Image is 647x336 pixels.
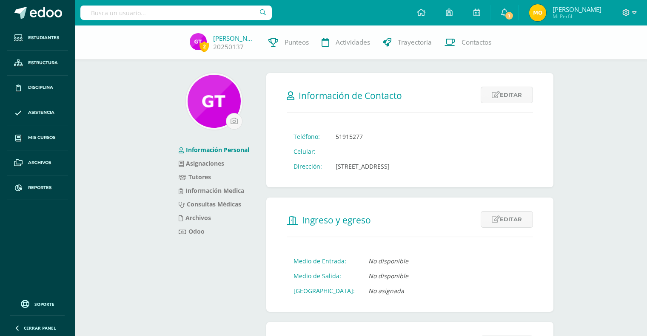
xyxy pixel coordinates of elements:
a: Editar [481,211,533,228]
span: Trayectoria [398,38,432,47]
span: Contactos [462,38,491,47]
a: Disciplina [7,76,68,101]
span: 1 [504,11,514,20]
a: Punteos [262,25,315,59]
span: [PERSON_NAME] [553,5,601,14]
a: Editar [481,87,533,103]
td: 51915277 [329,129,396,144]
i: No disponible [368,257,408,265]
img: 1f106b6e7afca4fe1a88845eafc4bcfc.png [529,4,546,21]
a: Soporte [10,298,65,309]
i: No disponible [368,272,408,280]
img: 34860f185745b64d97783df6257e9c8f.png [190,33,207,50]
a: Mis cursos [7,125,68,150]
span: Asistencia [28,109,54,116]
td: Teléfono: [287,129,329,144]
a: Información Medica [179,186,244,195]
a: [PERSON_NAME] [213,34,256,42]
a: Estudiantes [7,25,68,51]
span: Cerrar panel [24,325,56,331]
a: Reportes [7,175,68,200]
span: Estudiantes [28,34,59,41]
span: Estructura [28,59,58,66]
td: Medio de Salida: [287,268,362,283]
a: Contactos [438,25,498,59]
span: Reportes [28,184,51,191]
td: [GEOGRAPHIC_DATA]: [287,283,362,298]
span: Disciplina [28,84,53,91]
a: Trayectoria [376,25,438,59]
a: Estructura [7,51,68,76]
a: Archivos [7,150,68,175]
a: Consultas Médicas [179,200,241,208]
td: Celular: [287,144,329,159]
span: 2 [200,41,209,52]
span: Soporte [34,301,54,307]
td: [STREET_ADDRESS] [329,159,396,174]
input: Busca un usuario... [80,6,272,20]
a: Información Personal [179,146,249,154]
a: Asignaciones [179,159,224,167]
span: Archivos [28,159,51,166]
span: Mis cursos [28,134,55,141]
a: Tutores [179,173,211,181]
a: Actividades [315,25,376,59]
span: Ingreso y egreso [302,214,371,226]
img: 73f08fce6afe5c343fc6d58195e87fa4.png [188,75,241,128]
span: Mi Perfil [553,13,601,20]
td: Medio de Entrada: [287,254,362,268]
td: Dirección: [287,159,329,174]
i: No asignada [368,287,404,295]
a: 20250137 [213,42,244,51]
span: Actividades [336,38,370,47]
span: Punteos [285,38,309,47]
a: Odoo [179,227,205,235]
a: Archivos [179,214,211,222]
a: Asistencia [7,100,68,125]
span: Información de Contacto [299,90,402,102]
